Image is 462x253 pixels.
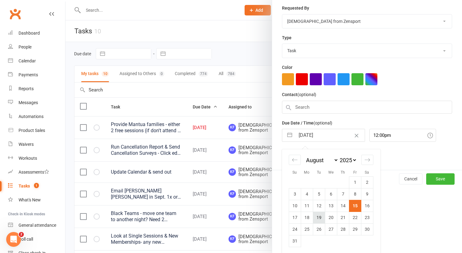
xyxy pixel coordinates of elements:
a: Clubworx [7,6,23,22]
label: Contact [282,91,316,98]
div: Roll call [19,237,33,242]
small: Fr [353,170,357,175]
div: Automations [19,114,44,119]
a: Calendar [8,54,65,68]
button: Clear Date [351,129,362,141]
a: Payments [8,68,65,82]
small: Th [341,170,345,175]
td: Friday, August 1, 2025 [349,176,361,188]
a: What's New [8,193,65,207]
td: Sunday, August 31, 2025 [289,235,301,247]
td: Thursday, August 14, 2025 [337,200,349,212]
td: Wednesday, August 20, 2025 [325,212,337,223]
td: Sunday, August 3, 2025 [289,188,301,200]
td: Sunday, August 17, 2025 [289,212,301,223]
a: Product Sales [8,124,65,137]
button: Save [426,173,455,184]
td: Saturday, August 30, 2025 [361,223,373,235]
td: Tuesday, August 26, 2025 [313,223,325,235]
div: General attendance [19,223,56,228]
div: Payments [19,72,38,77]
td: Saturday, August 2, 2025 [361,176,373,188]
a: Waivers [8,137,65,151]
div: Move forward to switch to the next month. [361,155,373,165]
td: Monday, August 18, 2025 [301,212,313,223]
td: Monday, August 25, 2025 [301,223,313,235]
a: People [8,40,65,54]
td: Tuesday, August 19, 2025 [313,212,325,223]
span: 1 [34,183,39,188]
a: Assessments [8,165,65,179]
a: Roll call [8,232,65,246]
small: Tu [317,170,321,175]
iframe: Intercom live chat [6,232,21,247]
a: Reports [8,82,65,96]
a: Tasks 1 [8,179,65,193]
td: Sunday, August 10, 2025 [289,200,301,212]
small: Mo [304,170,309,175]
td: Friday, August 8, 2025 [349,188,361,200]
div: What's New [19,197,41,202]
div: Dashboard [19,31,40,36]
div: Reports [19,86,34,91]
td: Selected. Friday, August 15, 2025 [349,200,361,212]
td: Saturday, August 23, 2025 [361,212,373,223]
a: Messages [8,96,65,110]
input: Search [282,101,452,114]
button: Cancel [399,173,422,184]
small: (optional) [313,120,332,125]
div: Workouts [19,156,37,161]
td: Friday, August 22, 2025 [349,212,361,223]
a: Dashboard [8,26,65,40]
a: General attendance kiosk mode [8,218,65,232]
td: Tuesday, August 12, 2025 [313,200,325,212]
td: Saturday, August 9, 2025 [361,188,373,200]
a: Workouts [8,151,65,165]
div: Move backward to switch to the previous month. [289,155,301,165]
span: 2 [19,232,24,237]
td: Thursday, August 21, 2025 [337,212,349,223]
td: Monday, August 11, 2025 [301,200,313,212]
label: Email preferences [282,148,318,154]
td: Wednesday, August 6, 2025 [325,188,337,200]
label: Type [282,34,292,41]
div: Messages [19,100,38,105]
div: Waivers [19,142,34,147]
td: Thursday, August 28, 2025 [337,223,349,235]
td: Wednesday, August 13, 2025 [325,200,337,212]
td: Sunday, August 24, 2025 [289,223,301,235]
label: Due Date / Time [282,120,332,126]
small: We [328,170,334,175]
td: Friday, August 29, 2025 [349,223,361,235]
div: Product Sales [19,128,45,133]
label: Color [282,64,292,71]
label: Requested By [282,5,309,11]
td: Wednesday, August 27, 2025 [325,223,337,235]
small: Sa [365,170,369,175]
td: Tuesday, August 5, 2025 [313,188,325,200]
div: People [19,44,31,49]
small: (optional) [297,92,316,97]
div: Tasks [19,183,30,188]
div: Assessments [19,170,49,175]
td: Monday, August 4, 2025 [301,188,313,200]
td: Saturday, August 16, 2025 [361,200,373,212]
td: Thursday, August 7, 2025 [337,188,349,200]
div: Calendar [19,58,36,63]
a: Automations [8,110,65,124]
small: Su [292,170,297,175]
